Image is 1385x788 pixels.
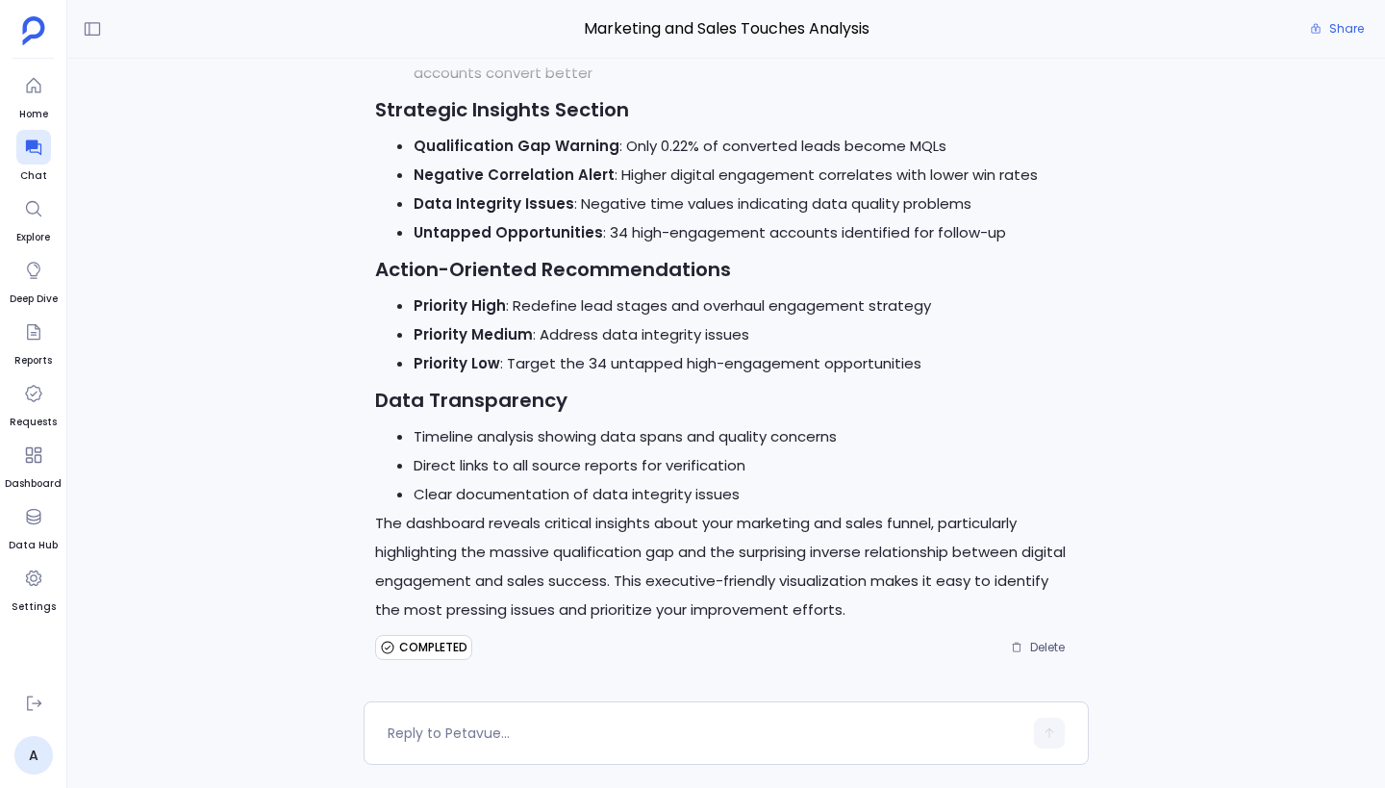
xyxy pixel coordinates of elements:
li: : Address data integrity issues [414,320,1077,349]
strong: Strategic Insights Section [375,96,629,123]
a: Reports [14,315,52,369]
strong: Data Integrity Issues [414,193,574,214]
span: Chat [16,168,51,184]
li: : Only 0.22% of converted leads become MQLs [414,132,1077,161]
strong: Priority Low [414,353,500,373]
span: Marketing and Sales Touches Analysis [364,16,1089,41]
strong: Negative Correlation Alert [414,165,615,185]
span: Share [1329,21,1364,37]
li: : Higher digital engagement correlates with lower win rates [414,161,1077,190]
a: Explore [16,191,51,245]
li: : 34 high-engagement accounts identified for follow-up [414,218,1077,247]
a: Home [16,68,51,122]
li: Timeline analysis showing data spans and quality concerns [414,422,1077,451]
strong: Priority Medium [414,324,533,344]
li: : Target the 34 untapped high-engagement opportunities [414,349,1077,378]
a: Deep Dive [10,253,58,307]
strong: Data Transparency [375,387,567,414]
span: Deep Dive [10,292,58,307]
a: Chat [16,130,51,184]
strong: Untapped Opportunities [414,222,603,242]
span: COMPLETED [399,640,467,655]
a: Dashboard [5,438,62,492]
span: Home [16,107,51,122]
li: : Negative time values indicating data quality problems [414,190,1077,218]
strong: Action-Oriented Recommendations [375,256,731,283]
li: Direct links to all source reports for verification [414,451,1077,480]
span: Reports [14,353,52,369]
a: A [14,736,53,775]
img: petavue logo [22,16,45,45]
strong: Priority High [414,295,506,316]
button: Share [1298,15,1375,42]
li: Clear documentation of data integrity issues [414,480,1077,509]
button: Delete [998,633,1077,662]
span: Requests [10,415,57,430]
p: The dashboard reveals critical insights about your marketing and sales funnel, particularly highl... [375,509,1077,624]
span: Settings [12,599,56,615]
span: Delete [1030,640,1065,655]
a: Requests [10,376,57,430]
strong: Qualification Gap Warning [414,136,619,156]
a: Data Hub [9,499,58,553]
span: Explore [16,230,51,245]
li: : Redefine lead stages and overhaul engagement strategy [414,292,1077,320]
a: Settings [12,561,56,615]
span: Data Hub [9,538,58,553]
span: Dashboard [5,476,62,492]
